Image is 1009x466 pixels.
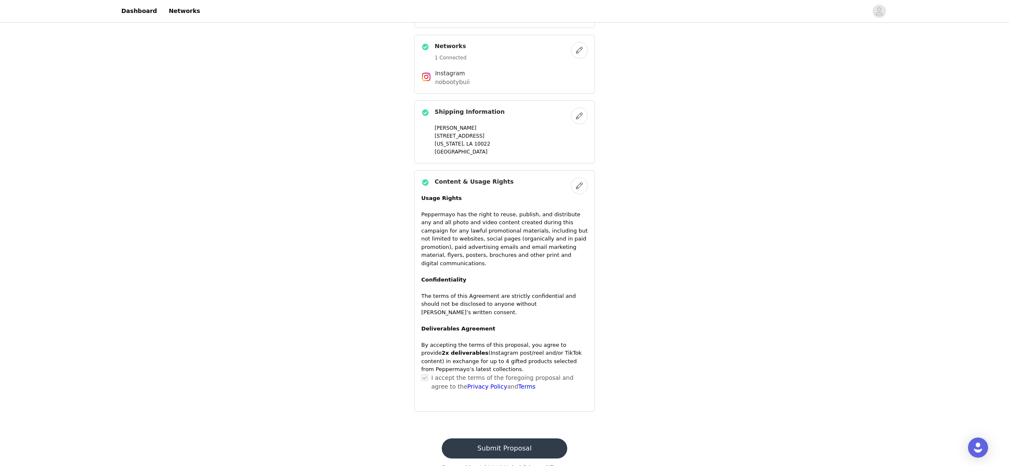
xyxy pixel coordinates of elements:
[875,5,883,18] div: avatar
[968,438,988,458] div: Open Intercom Messenger
[421,72,431,82] img: Instagram Icon
[435,54,466,61] h5: 1 Connected
[474,141,490,147] span: 10022
[414,170,595,412] div: Content & Usage Rights
[442,438,567,458] button: Submit Proposal
[435,124,588,132] p: [PERSON_NAME]
[435,132,588,140] p: [STREET_ADDRESS]
[421,341,588,374] p: By accepting the terms of this proposal, you agree to provide (Instagram post/reel and/or TikTok ...
[421,195,462,201] strong: Usage Rights
[467,383,507,390] a: Privacy Policy
[435,108,504,116] h4: Shipping Information
[435,78,574,87] p: nobootybuii
[435,42,466,51] h4: Networks
[421,325,495,332] strong: Deliverables Agreement
[421,194,588,317] p: Peppermayo has the right to reuse, publish, and distribute any and all photo and video content cr...
[164,2,205,20] a: Networks
[116,2,162,20] a: Dashboard
[466,141,473,147] span: LA
[435,177,514,186] h4: Content & Usage Rights
[421,277,466,283] strong: Confidentiality
[435,141,465,147] span: [US_STATE],
[442,350,489,356] strong: 2x deliverables
[435,148,588,156] p: [GEOGRAPHIC_DATA]
[518,383,535,390] a: Terms
[431,374,588,391] p: I accept the terms of the foregoing proposal and agree to the and
[414,100,595,164] div: Shipping Information
[435,69,574,78] h4: Instagram
[414,35,595,94] div: Networks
